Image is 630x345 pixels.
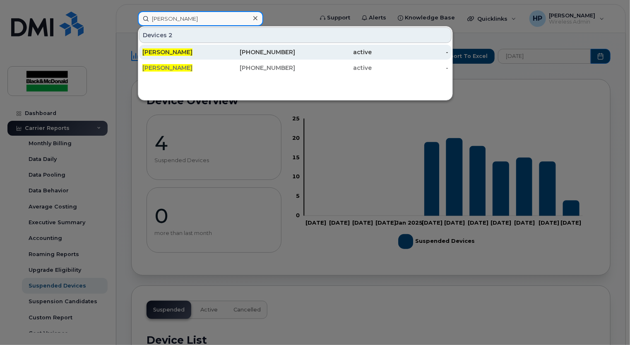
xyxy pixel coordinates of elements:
a: [PERSON_NAME][PHONE_NUMBER]active- [139,45,452,60]
a: [PERSON_NAME][PHONE_NUMBER]active- [139,60,452,75]
div: - [372,64,448,72]
span: [PERSON_NAME] [142,64,192,72]
div: active [296,64,372,72]
div: Devices [139,27,452,43]
span: [PERSON_NAME] [142,48,192,56]
div: active [296,48,372,56]
div: [PHONE_NUMBER] [219,64,296,72]
span: 2 [168,31,173,39]
div: [PHONE_NUMBER] [219,48,296,56]
div: - [372,48,448,56]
